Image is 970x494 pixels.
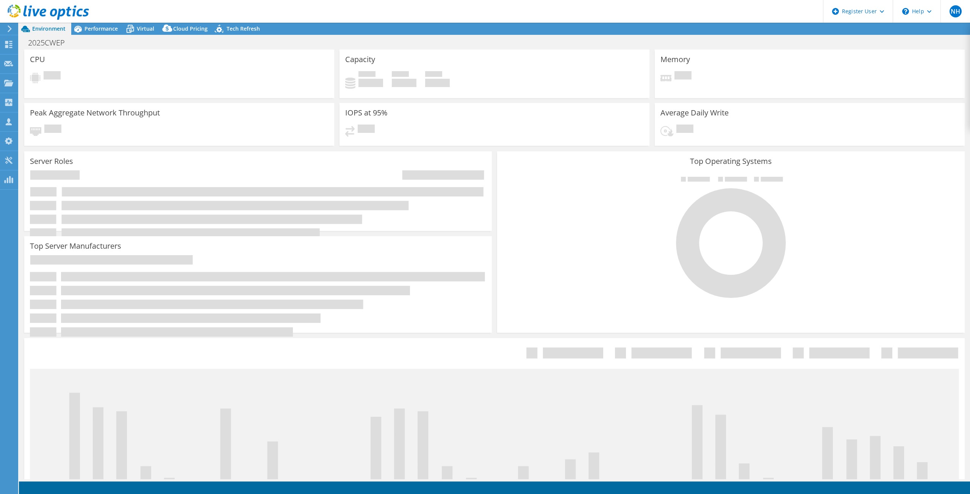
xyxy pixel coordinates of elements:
span: Pending [676,125,693,135]
span: NH [950,5,962,17]
span: Pending [674,71,692,81]
h3: Top Server Manufacturers [30,242,121,250]
h3: IOPS at 95% [345,109,388,117]
span: Performance [84,25,118,32]
h4: 0 GiB [358,79,383,87]
span: Free [392,71,409,79]
span: Used [358,71,375,79]
span: Cloud Pricing [173,25,208,32]
h3: Capacity [345,55,375,64]
h4: 0 GiB [425,79,450,87]
h3: Average Daily Write [660,109,729,117]
h3: CPU [30,55,45,64]
span: Pending [358,125,375,135]
svg: \n [902,8,909,15]
h3: Memory [660,55,690,64]
span: Pending [44,125,61,135]
h3: Top Operating Systems [503,157,959,165]
h1: 2025CWEP [25,39,77,47]
h4: 0 GiB [392,79,416,87]
span: Total [425,71,442,79]
h3: Server Roles [30,157,73,165]
span: Pending [44,71,61,81]
span: Environment [32,25,66,32]
h3: Peak Aggregate Network Throughput [30,109,160,117]
span: Tech Refresh [227,25,260,32]
span: Virtual [137,25,154,32]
